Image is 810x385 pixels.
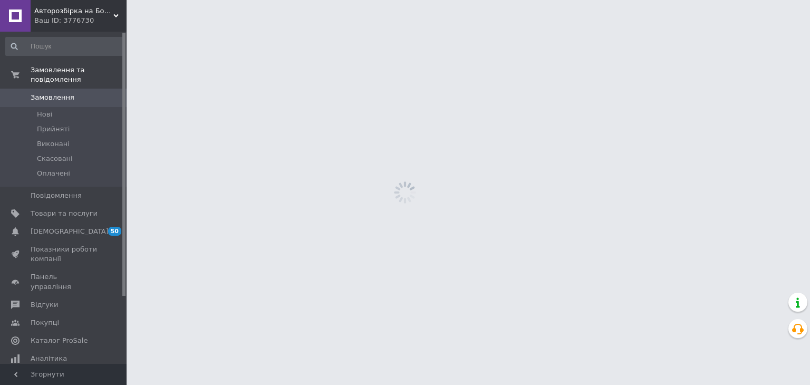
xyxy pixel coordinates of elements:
span: 50 [108,227,121,236]
span: Товари та послуги [31,209,98,218]
span: Оплачені [37,169,70,178]
span: Прийняті [37,124,70,134]
span: Показники роботи компанії [31,245,98,264]
span: Панель управління [31,272,98,291]
span: Покупці [31,318,59,328]
span: Авторозбірка на Богатирській Mitsubishi [34,6,113,16]
span: [DEMOGRAPHIC_DATA] [31,227,109,236]
span: Відгуки [31,300,58,310]
input: Пошук [5,37,124,56]
span: Скасовані [37,154,73,163]
span: Аналітика [31,354,67,363]
span: Замовлення [31,93,74,102]
span: Замовлення та повідомлення [31,65,127,84]
div: Ваш ID: 3776730 [34,16,127,25]
span: Каталог ProSale [31,336,88,345]
span: Повідомлення [31,191,82,200]
span: Нові [37,110,52,119]
span: Виконані [37,139,70,149]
